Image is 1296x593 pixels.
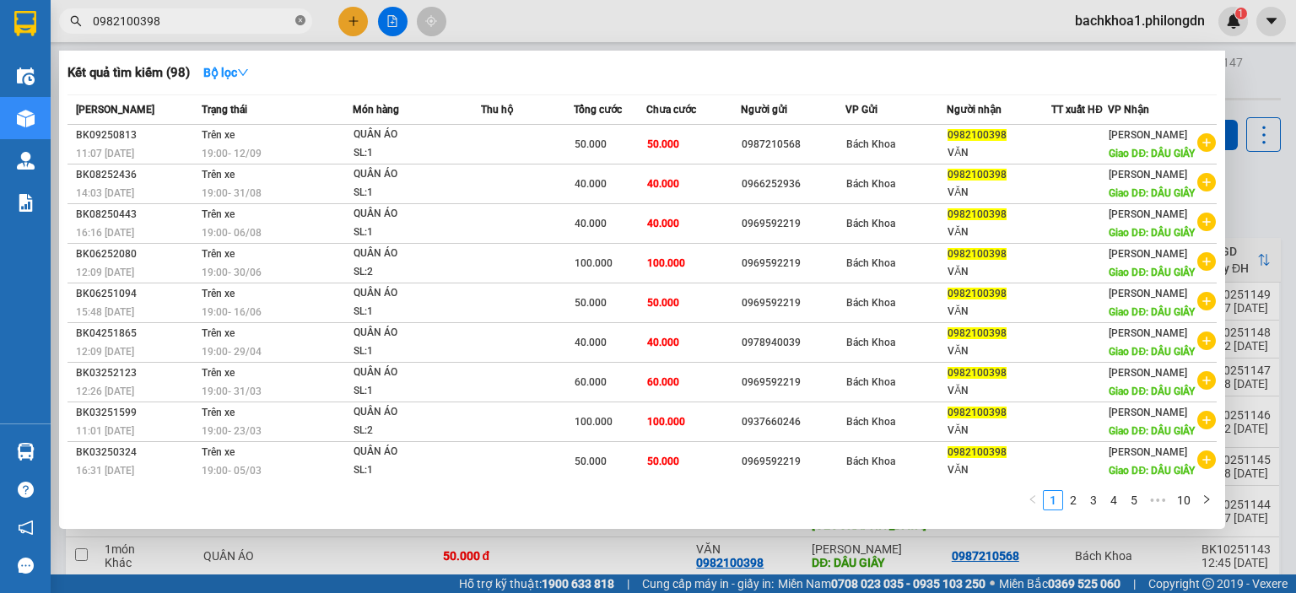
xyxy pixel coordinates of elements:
span: plus-circle [1197,332,1216,350]
div: SL: 2 [354,422,480,440]
span: 0982100398 [948,446,1007,458]
span: Trên xe [202,169,235,181]
span: Chưa cước [646,104,696,116]
span: plus-circle [1197,292,1216,310]
div: 0969592219 [742,255,845,272]
div: BK03251599 [76,404,197,422]
div: VĂN [948,224,1050,241]
span: 60.000 [647,376,679,388]
span: 100.000 [575,257,613,269]
div: SL: 1 [354,382,480,401]
span: VP Gửi [845,104,877,116]
span: 19:00 - 12/09 [202,148,262,159]
span: 50.000 [647,297,679,309]
span: 19:00 - 31/03 [202,385,262,397]
li: 3 [1083,490,1104,510]
div: VĂN [948,422,1050,439]
img: warehouse-icon [17,110,35,127]
span: Giao DĐ: DÂU GIÂY [1109,148,1195,159]
span: Bách Khoa [846,456,895,467]
li: 1 [1043,490,1063,510]
span: Bách Khoa [846,218,895,229]
span: 0982100398 [948,367,1007,379]
span: 100.000 [647,257,685,269]
span: Trên xe [202,208,235,220]
img: solution-icon [17,194,35,212]
div: BK08252436 [76,166,197,184]
span: [PERSON_NAME] [1109,327,1187,339]
span: 50.000 [575,456,607,467]
div: BK04251865 [76,325,197,342]
li: 4 [1104,490,1124,510]
span: Giao DĐ: DÂU GIÂY [1109,385,1195,397]
div: QUẦN ÁO [354,165,480,184]
img: warehouse-icon [17,152,35,170]
a: 2 [1064,491,1083,509]
li: 2 [1063,490,1083,510]
span: Trên xe [202,248,235,260]
span: 40.000 [647,218,679,229]
span: 50.000 [647,138,679,150]
span: 0982100398 [948,169,1007,181]
div: VĂN [948,263,1050,281]
div: QUẦN ÁO [354,324,480,342]
span: Bách Khoa [846,376,895,388]
span: 40.000 [647,337,679,348]
span: 15:48 [DATE] [76,306,134,318]
span: Món hàng [353,104,399,116]
div: QUẦN ÁO [354,403,480,422]
span: 40.000 [647,178,679,190]
span: close-circle [295,15,305,25]
span: [PERSON_NAME] [1109,367,1187,379]
span: 19:00 - 06/08 [202,227,262,239]
div: SL: 1 [354,303,480,321]
div: VĂN [948,303,1050,321]
span: plus-circle [1197,411,1216,429]
span: 50.000 [647,456,679,467]
span: close-circle [295,13,305,30]
span: [PERSON_NAME] [1109,129,1187,141]
span: [PERSON_NAME] [76,104,154,116]
span: Trên xe [202,327,235,339]
a: 3 [1084,491,1103,509]
span: right [1201,494,1212,504]
li: Next Page [1196,490,1217,510]
span: 19:00 - 30/06 [202,267,262,278]
h3: Kết quả tìm kiếm ( 98 ) [67,64,190,82]
div: BK09250813 [76,127,197,144]
span: 16:31 [DATE] [76,465,134,477]
div: QUẦN ÁO [354,126,480,144]
span: plus-circle [1197,371,1216,390]
a: 1 [1044,491,1062,509]
span: Trên xe [202,407,235,418]
div: BK03252123 [76,364,197,382]
span: 0982100398 [948,129,1007,141]
div: BK06252080 [76,245,197,263]
input: Tìm tên, số ĐT hoặc mã đơn [93,12,292,30]
span: 12:09 [DATE] [76,267,134,278]
div: VĂN [948,144,1050,162]
div: 0978940039 [742,334,845,352]
span: 19:00 - 05/03 [202,465,262,477]
span: Trên xe [202,129,235,141]
span: [PERSON_NAME] [1109,407,1187,418]
span: Trên xe [202,446,235,458]
span: plus-circle [1197,450,1216,469]
span: 11:07 [DATE] [76,148,134,159]
span: down [237,67,249,78]
span: 0982100398 [948,407,1007,418]
span: [PERSON_NAME] [1109,248,1187,260]
a: 10 [1172,491,1196,509]
span: Người gửi [741,104,787,116]
button: right [1196,490,1217,510]
div: VĂN [948,342,1050,360]
span: 0982100398 [948,288,1007,299]
span: Bách Khoa [846,297,895,309]
span: Bách Khoa [846,138,895,150]
div: QUẦN ÁO [354,284,480,303]
div: 0987210568 [742,136,845,154]
span: 12:26 [DATE] [76,385,134,397]
span: 19:00 - 16/06 [202,306,262,318]
span: [PERSON_NAME] [1109,288,1187,299]
span: Bách Khoa [846,337,895,348]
